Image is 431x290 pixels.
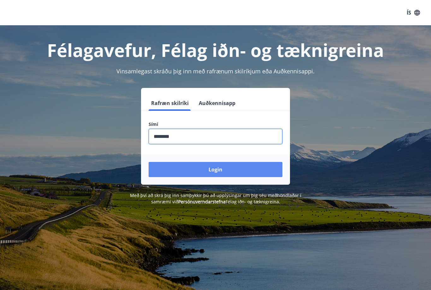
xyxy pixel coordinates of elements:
[196,96,238,111] button: Auðkennisapp
[116,67,315,75] span: Vinsamlegast skráðu þig inn með rafrænum skilríkjum eða Auðkennisappi.
[403,7,423,18] button: ÍS
[149,96,191,111] button: Rafræn skilríki
[130,192,301,205] span: Með því að skrá þig inn samþykkir þú að upplýsingar um þig séu meðhöndlaðar í samræmi við Félag i...
[149,121,282,127] label: Sími
[178,199,226,205] a: Persónuverndarstefna
[149,162,282,177] button: Login
[8,38,423,62] h1: Félagavefur, Félag iðn- og tæknigreina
